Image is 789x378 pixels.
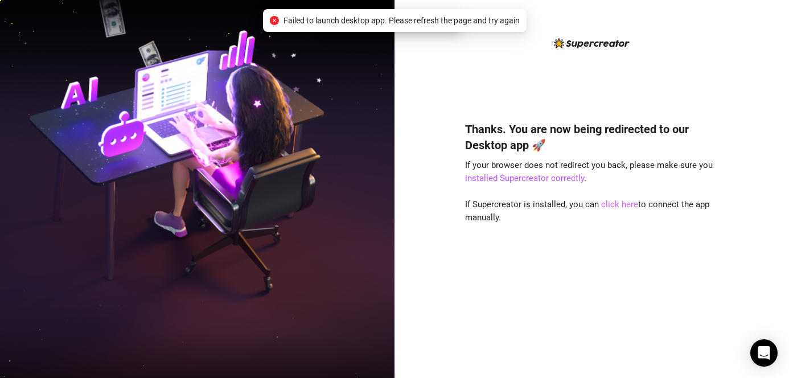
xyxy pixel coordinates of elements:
[601,199,638,209] a: click here
[283,14,520,27] span: Failed to launch desktop app. Please refresh the page and try again
[750,339,778,367] div: Open Intercom Messenger
[465,160,713,184] span: If your browser does not redirect you back, please make sure you .
[465,121,719,153] h4: Thanks. You are now being redirected to our Desktop app 🚀
[465,173,584,183] a: installed Supercreator correctly
[465,199,709,223] span: If Supercreator is installed, you can to connect the app manually.
[554,38,630,48] img: logo-BBDzfeDw.svg
[270,16,279,25] span: close-circle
